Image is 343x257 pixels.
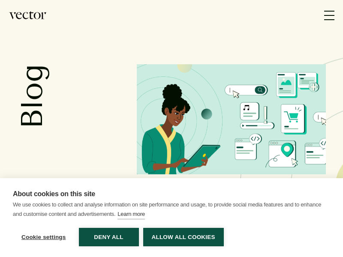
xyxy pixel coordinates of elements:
[13,201,321,217] p: We use cookies to collect and analyse information on site performance and usage, to provide socia...
[13,190,95,197] strong: About cookies on this site
[137,64,326,222] a: What is good SaaS design? What makes good SaaS design? Guides • [DATE]
[17,64,56,129] h2: Blog
[117,209,145,219] a: Learn more
[13,228,75,246] button: Cookie settings
[143,228,224,246] button: Allow all cookies
[79,228,139,246] button: Deny all
[137,64,326,174] img: What is good SaaS design?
